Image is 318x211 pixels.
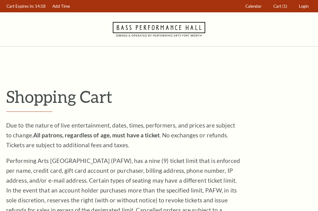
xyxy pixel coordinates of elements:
[33,132,160,139] strong: All patrons, regardless of age, must have a ticket
[243,0,265,12] a: Calendar
[273,4,281,9] span: Cart
[271,0,290,12] a: Cart (1)
[245,4,262,9] span: Calendar
[50,0,73,12] a: Add Time
[282,4,287,9] span: (1)
[299,4,308,9] span: Login
[35,4,46,9] span: 14:58
[6,87,312,107] p: Shopping Cart
[6,4,34,9] span: Cart Expires In:
[296,0,312,12] a: Login
[6,122,235,148] span: Due to the nature of live entertainment, dates, times, performers, and prices are subject to chan...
